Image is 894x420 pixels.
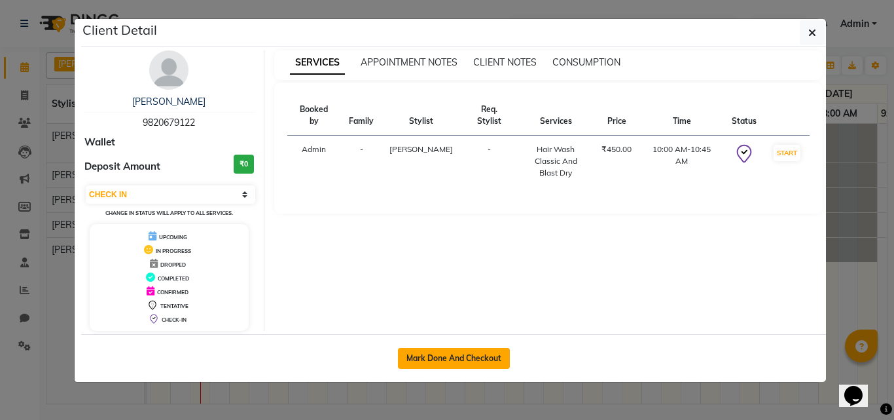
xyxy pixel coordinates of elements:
[594,96,639,136] th: Price
[290,51,345,75] span: SERVICES
[341,96,382,136] th: Family
[473,56,537,68] span: CLIENT NOTES
[461,96,518,136] th: Req. Stylist
[143,117,195,128] span: 9820679122
[158,275,189,282] span: COMPLETED
[160,261,186,268] span: DROPPED
[149,50,188,90] img: avatar
[639,96,724,136] th: Time
[156,248,191,254] span: IN PROGRESS
[389,144,453,154] span: [PERSON_NAME]
[287,96,342,136] th: Booked by
[552,56,620,68] span: CONSUMPTION
[160,303,188,309] span: TENTATIVE
[398,348,510,369] button: Mark Done And Checkout
[526,143,586,179] div: Hair Wash Classic And Blast Dry
[234,155,254,174] h3: ₹0
[774,145,800,161] button: START
[341,136,382,187] td: -
[724,96,764,136] th: Status
[461,136,518,187] td: -
[162,316,187,323] span: CHECK-IN
[105,210,233,216] small: Change in status will apply to all services.
[361,56,457,68] span: APPOINTMENT NOTES
[601,143,632,155] div: ₹450.00
[639,136,724,187] td: 10:00 AM-10:45 AM
[839,368,881,407] iframe: chat widget
[382,96,461,136] th: Stylist
[518,96,594,136] th: Services
[159,234,187,240] span: UPCOMING
[82,20,157,40] h5: Client Detail
[132,96,206,107] a: [PERSON_NAME]
[84,159,160,174] span: Deposit Amount
[84,135,115,150] span: Wallet
[157,289,188,296] span: CONFIRMED
[287,136,342,187] td: Admin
